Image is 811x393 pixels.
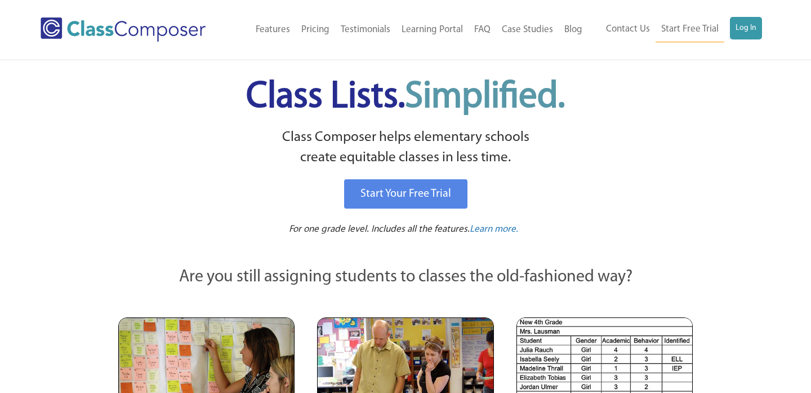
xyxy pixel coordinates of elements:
span: Learn more. [470,224,518,234]
a: Log In [730,17,762,39]
span: Simplified. [405,79,565,116]
a: Blog [559,17,588,42]
span: Start Your Free Trial [360,188,451,200]
a: Contact Us [600,17,656,42]
img: Class Composer [41,17,206,42]
a: FAQ [469,17,496,42]
span: For one grade level. Includes all the features. [289,224,470,234]
a: Learning Portal [396,17,469,42]
span: Class Lists. [246,79,565,116]
nav: Header Menu [588,17,762,42]
a: Learn more. [470,223,518,237]
a: Pricing [296,17,335,42]
p: Class Composer helps elementary schools create equitable classes in less time. [117,127,694,169]
a: Case Studies [496,17,559,42]
nav: Header Menu [231,17,588,42]
a: Start Your Free Trial [344,179,467,209]
p: Are you still assigning students to classes the old-fashioned way? [118,265,693,290]
a: Testimonials [335,17,396,42]
a: Features [250,17,296,42]
a: Start Free Trial [656,17,724,42]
